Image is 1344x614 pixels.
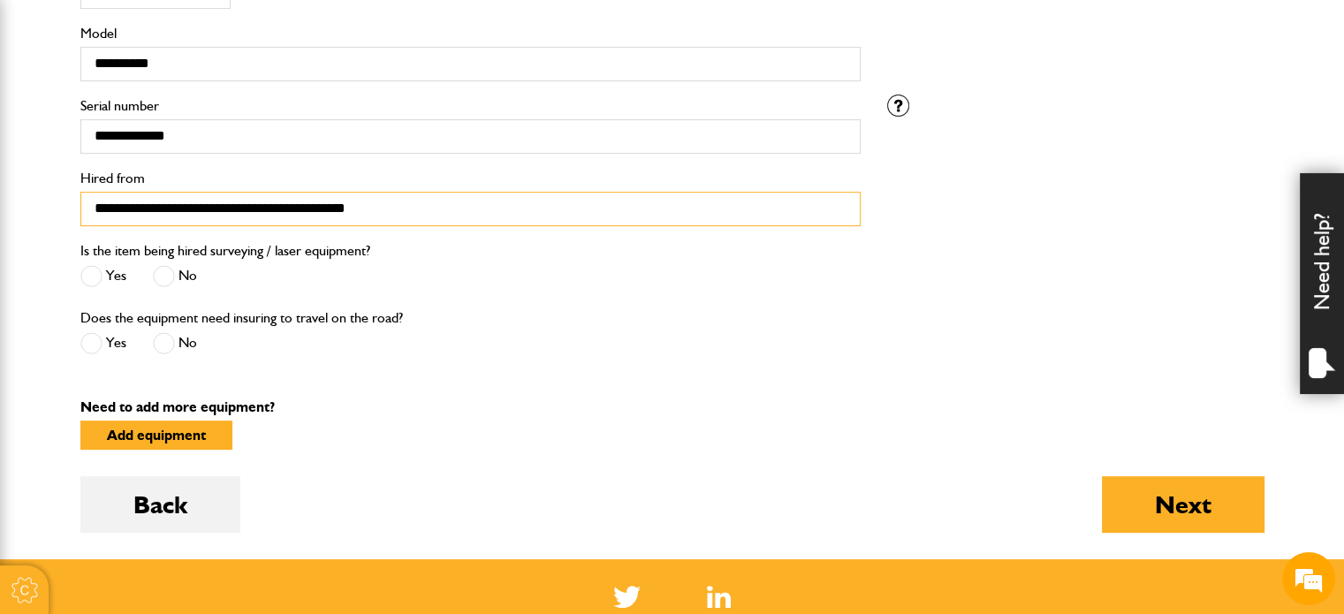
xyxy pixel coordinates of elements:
[290,9,332,51] div: Minimize live chat window
[92,99,297,122] div: Chat with us now
[80,27,861,41] label: Model
[240,481,321,504] em: Start Chat
[30,98,74,123] img: d_20077148190_company_1631870298795_20077148190
[23,268,323,307] input: Enter your phone number
[153,332,197,354] label: No
[80,476,240,533] button: Back
[613,586,641,608] img: Twitter
[1300,173,1344,394] div: Need help?
[80,244,370,258] label: Is the item being hired surveying / laser equipment?
[23,320,323,466] textarea: Type your message and hit 'Enter'
[80,265,126,287] label: Yes
[80,99,861,113] label: Serial number
[707,586,731,608] img: Linked In
[153,265,197,287] label: No
[707,586,731,608] a: LinkedIn
[80,332,126,354] label: Yes
[23,216,323,254] input: Enter your email address
[80,171,861,186] label: Hired from
[80,421,232,450] button: Add equipment
[80,311,403,325] label: Does the equipment need insuring to travel on the road?
[23,163,323,202] input: Enter your last name
[80,400,1264,414] p: Need to add more equipment?
[1102,476,1264,533] button: Next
